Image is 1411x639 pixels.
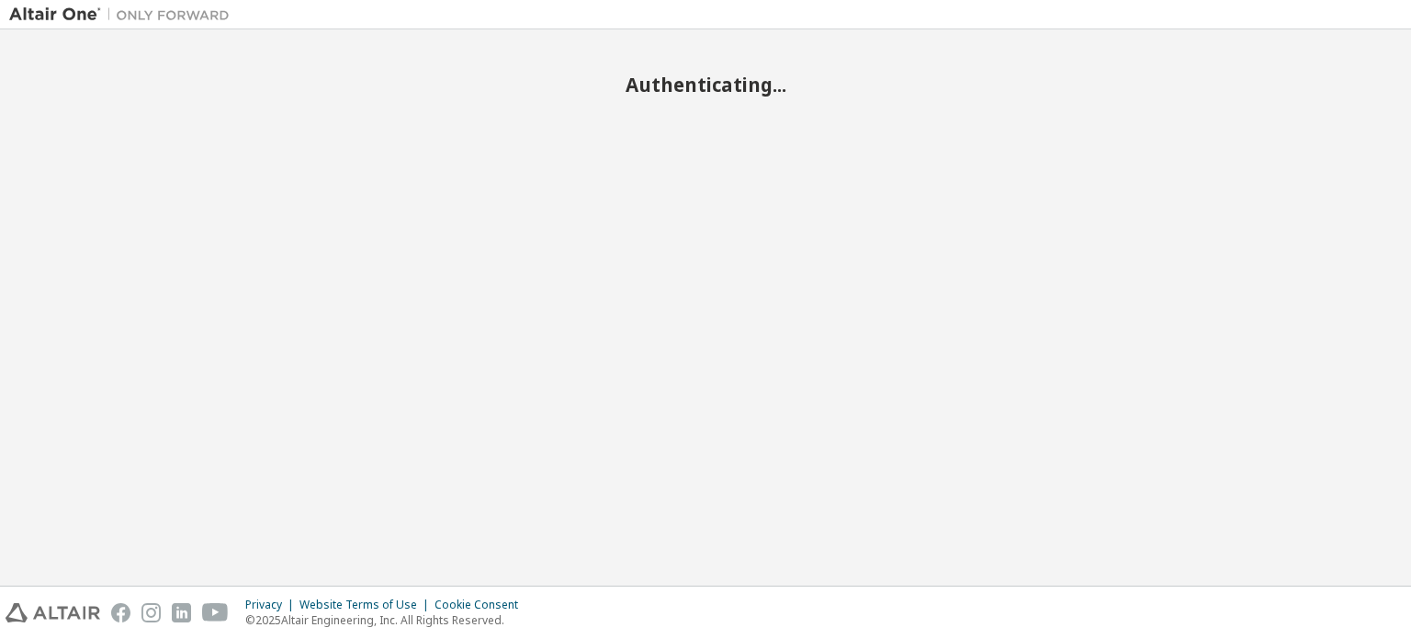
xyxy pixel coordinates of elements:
[141,603,161,622] img: instagram.svg
[435,598,529,612] div: Cookie Consent
[245,598,299,612] div: Privacy
[299,598,435,612] div: Website Terms of Use
[6,603,100,622] img: altair_logo.svg
[245,612,529,628] p: © 2025 Altair Engineering, Inc. All Rights Reserved.
[9,73,1402,97] h2: Authenticating...
[9,6,239,24] img: Altair One
[172,603,191,622] img: linkedin.svg
[111,603,130,622] img: facebook.svg
[202,603,229,622] img: youtube.svg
